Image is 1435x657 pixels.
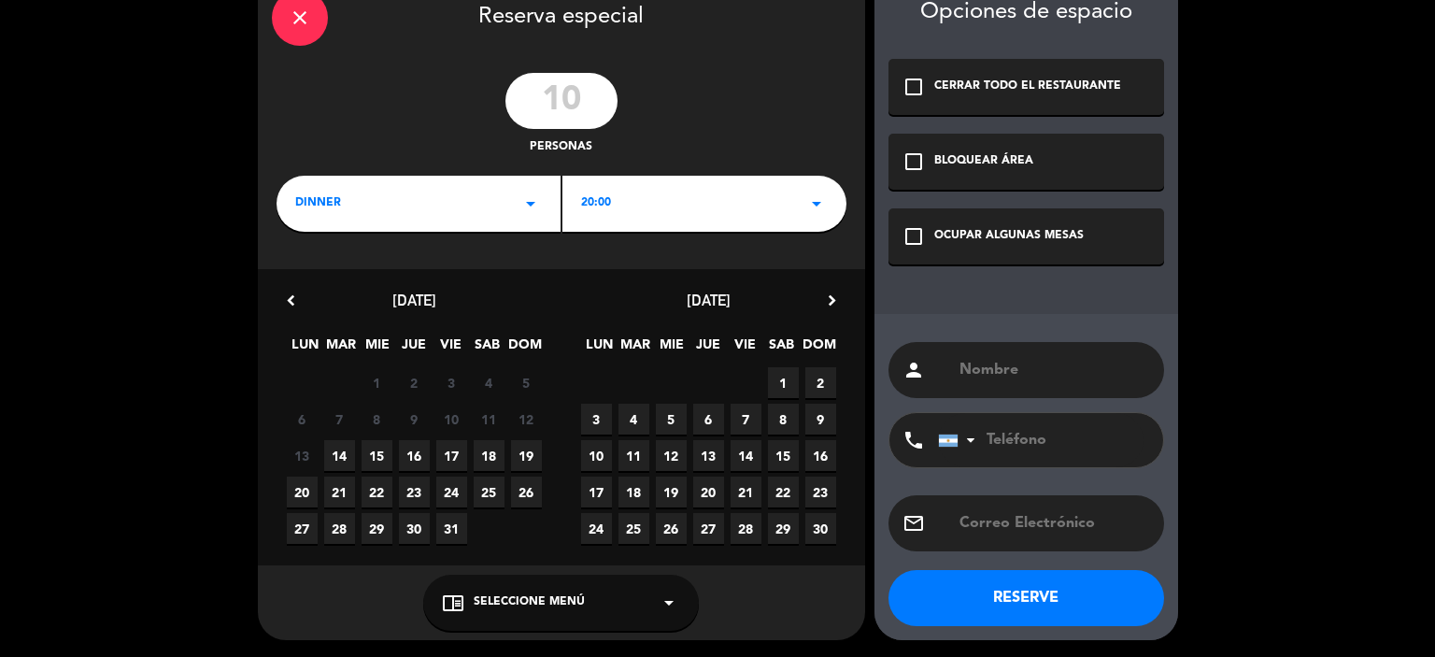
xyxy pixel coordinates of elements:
i: chrome_reader_mode [442,592,464,614]
span: 3 [436,367,467,398]
span: 5 [656,404,687,435]
span: 13 [693,440,724,471]
span: Seleccione Menú [474,593,585,612]
i: close [289,7,311,29]
span: 16 [399,440,430,471]
input: Teléfono [938,413,1144,467]
span: 20 [287,477,318,507]
span: 24 [436,477,467,507]
i: check_box_outline_blank [902,150,925,173]
span: 21 [324,477,355,507]
span: personas [530,138,592,157]
span: JUE [693,334,724,364]
span: 18 [474,440,504,471]
i: arrow_drop_down [805,193,828,215]
span: 8 [362,404,392,435]
span: 15 [768,440,799,471]
span: 9 [805,404,836,435]
span: 25 [474,477,504,507]
span: LUN [584,334,615,364]
span: 2 [805,367,836,398]
span: 4 [474,367,504,398]
div: CERRAR TODO EL RESTAURANTE [934,78,1121,96]
i: chevron_right [822,291,842,310]
span: 20 [693,477,724,507]
span: 6 [693,404,724,435]
span: 10 [581,440,612,471]
span: 7 [324,404,355,435]
i: person [902,359,925,381]
span: 23 [805,477,836,507]
span: 12 [656,440,687,471]
span: 19 [511,440,542,471]
span: 12 [511,404,542,435]
span: MAR [326,334,357,364]
i: arrow_drop_down [658,592,680,614]
span: 31 [436,513,467,544]
i: check_box_outline_blank [902,76,925,98]
span: 15 [362,440,392,471]
input: Nombre [958,357,1150,383]
span: MAR [620,334,651,364]
span: 27 [287,513,318,544]
i: phone [902,429,925,451]
span: JUE [399,334,430,364]
div: Argentina: +54 [939,414,982,466]
span: 10 [436,404,467,435]
span: 30 [399,513,430,544]
span: SAB [766,334,797,364]
span: 8 [768,404,799,435]
span: 1 [362,367,392,398]
span: [DATE] [687,291,731,309]
span: 17 [436,440,467,471]
span: 1 [768,367,799,398]
span: 2 [399,367,430,398]
span: 13 [287,440,318,471]
span: 9 [399,404,430,435]
span: dinner [295,194,341,213]
i: check_box_outline_blank [902,225,925,248]
span: 16 [805,440,836,471]
i: email [902,512,925,535]
span: 25 [618,513,649,544]
span: VIE [435,334,466,364]
span: 17 [581,477,612,507]
span: 20:00 [581,194,611,213]
span: DOM [803,334,833,364]
span: VIE [730,334,760,364]
span: 6 [287,404,318,435]
button: RESERVE [888,570,1164,626]
span: 14 [731,440,761,471]
span: DOM [508,334,539,364]
span: SAB [472,334,503,364]
span: 30 [805,513,836,544]
div: BLOQUEAR ÁREA [934,152,1033,171]
span: 7 [731,404,761,435]
span: 14 [324,440,355,471]
span: 5 [511,367,542,398]
span: 11 [618,440,649,471]
span: 22 [362,477,392,507]
span: 29 [362,513,392,544]
span: 27 [693,513,724,544]
span: 3 [581,404,612,435]
span: 29 [768,513,799,544]
i: chevron_left [281,291,301,310]
input: Correo Electrónico [958,510,1150,536]
span: 26 [511,477,542,507]
span: [DATE] [392,291,436,309]
span: 24 [581,513,612,544]
span: 22 [768,477,799,507]
span: 28 [324,513,355,544]
span: 26 [656,513,687,544]
span: 21 [731,477,761,507]
span: MIE [657,334,688,364]
span: 18 [618,477,649,507]
span: 28 [731,513,761,544]
span: 11 [474,404,504,435]
span: 19 [656,477,687,507]
span: LUN [290,334,320,364]
div: OCUPAR ALGUNAS MESAS [934,227,1084,246]
i: arrow_drop_down [519,193,542,215]
span: 4 [618,404,649,435]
